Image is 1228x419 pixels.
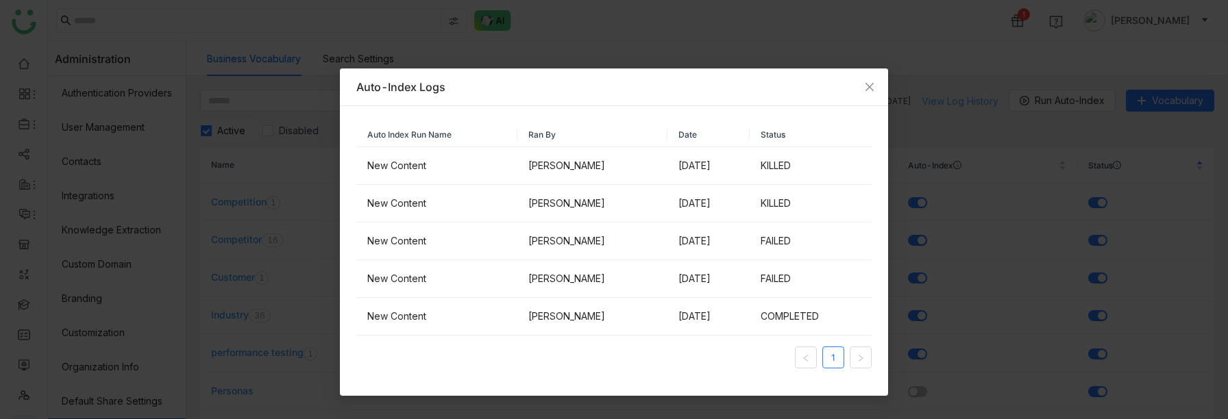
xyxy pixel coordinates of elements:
td: [DATE] [667,147,750,185]
a: 1 [823,347,844,368]
th: Date [667,123,750,147]
td: New Content [356,260,517,298]
td: KILLED [750,185,872,223]
div: Auto-Index Logs [356,79,872,94]
td: [PERSON_NAME] [517,223,667,260]
td: KILLED [750,147,872,185]
td: New Content [356,185,517,223]
td: [DATE] [667,260,750,298]
td: New Content [356,223,517,260]
td: FAILED [750,223,872,260]
td: [DATE] [667,223,750,260]
button: Close [851,68,888,105]
td: [DATE] [667,298,750,335]
th: Auto Index Run Name [356,123,517,147]
td: [PERSON_NAME] [517,260,667,298]
td: [PERSON_NAME] [517,147,667,185]
button: Next Page [850,346,872,368]
td: [DATE] [667,185,750,223]
td: COMPLETED [750,298,872,335]
td: [PERSON_NAME] [517,298,667,335]
td: FAILED [750,260,872,298]
td: New Content [356,147,517,185]
td: [PERSON_NAME] [517,185,667,223]
li: 1 [822,346,844,368]
th: Status [750,123,872,147]
td: New Content [356,298,517,335]
th: Ran By [517,123,667,147]
button: Previous Page [795,346,817,368]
